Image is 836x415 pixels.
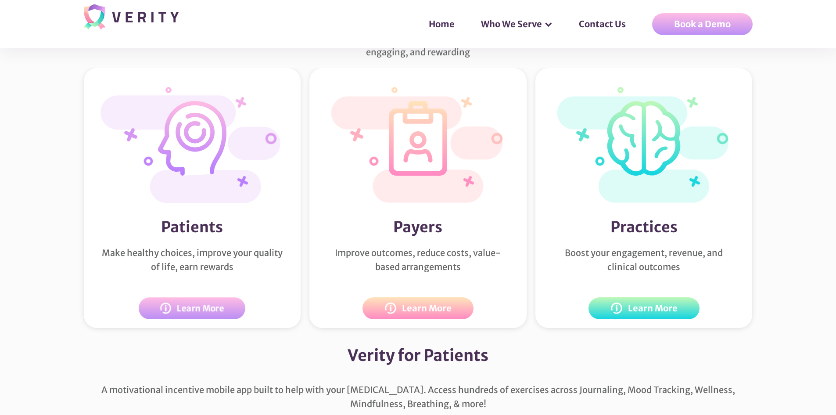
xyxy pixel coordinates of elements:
[177,303,224,314] div: Learn More
[674,19,731,29] div: Book a Demo
[551,246,737,274] div: Boost your engagement, revenue, and clinical outcomes
[652,13,753,35] a: Book a Demo
[588,297,700,319] a: Learn More
[139,297,245,319] a: Learn More
[362,297,474,319] a: Learn More
[420,11,472,37] a: Home
[481,20,542,29] div: Who We Serve
[99,246,286,274] div: Make healthy choices, improve your quality of life, earn rewards
[325,246,511,274] div: Improve outcomes, reduce costs, value-based arrangements
[393,219,442,236] div: Payers
[472,11,561,37] div: Who We Serve
[561,2,652,46] div: Contact Us
[402,303,452,314] div: Learn More
[570,11,643,37] a: Contact Us
[610,219,678,236] div: Practices
[628,303,678,314] div: Learn More
[161,219,223,236] div: Patients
